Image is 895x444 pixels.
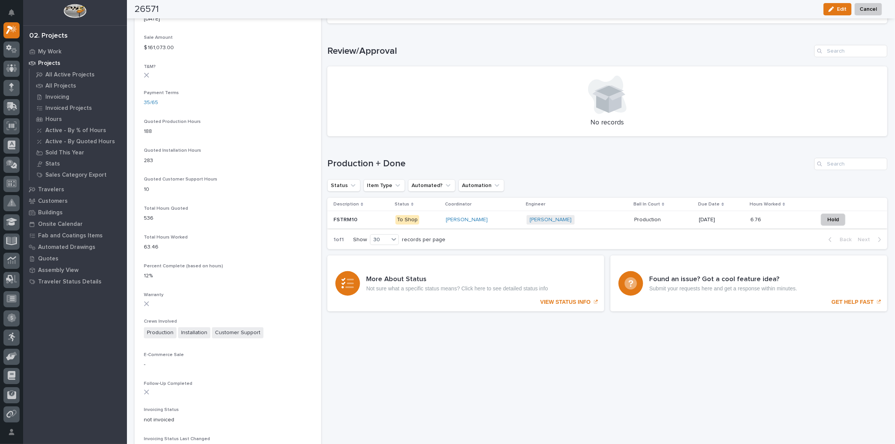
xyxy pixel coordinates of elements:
p: 10 [144,186,312,194]
p: Status [395,200,409,209]
a: Fab and Coatings Items [23,230,127,241]
p: FSTRM10 [333,215,359,223]
a: Automated Drawings [23,241,127,253]
span: Edit [837,6,847,13]
button: Next [855,236,887,243]
button: Hold [821,214,845,226]
p: VIEW STATUS INFO [540,299,591,305]
button: Automated? [408,179,455,192]
p: Ball In Court [633,200,660,209]
span: Back [835,236,852,243]
p: 12% [144,272,312,280]
a: Customers [23,195,127,207]
a: Active - By Quoted Hours [30,136,127,147]
span: Sale Amount [144,35,173,40]
a: Stats [30,158,127,169]
span: Customer Support [212,327,263,338]
p: 6.76 [750,215,763,223]
a: Onsite Calendar [23,218,127,230]
p: 63.46 [144,243,312,251]
a: My Work [23,46,127,57]
button: Automation [458,179,504,192]
button: Cancel [855,3,882,15]
p: Traveler Status Details [38,278,102,285]
p: Sales Category Export [45,172,107,179]
p: [DATE] [144,15,312,23]
h3: More About Status [366,275,548,284]
a: Projects [23,57,127,69]
p: 283 [144,157,312,165]
p: GET HELP FAST [832,299,873,305]
a: Active - By % of Hours [30,125,127,136]
p: Coordinator [445,200,472,209]
span: Total Hours Worked [144,235,188,240]
p: Production [634,215,662,223]
span: Invoicing Status [144,408,179,412]
a: Invoicing [30,91,127,102]
p: Quotes [38,255,58,262]
a: VIEW STATUS INFO [327,255,604,311]
p: Customers [38,198,68,205]
p: Fab and Coatings Items [38,232,103,239]
a: Assembly View [23,264,127,276]
p: Hours [45,116,62,123]
span: Quoted Customer Support Hours [144,177,217,182]
span: Warranty [144,293,163,297]
a: Hours [30,114,127,124]
p: Engineer [526,200,545,209]
span: Total Hours Quoted [144,206,188,211]
a: [PERSON_NAME] [530,217,572,223]
div: 02. Projects [29,32,68,40]
span: Installation [178,327,210,338]
a: Travelers [23,184,127,195]
span: Follow-Up Completed [144,381,192,386]
p: Assembly View [38,267,78,274]
p: 536 [144,214,312,222]
span: Next [858,236,875,243]
button: Back [822,236,855,243]
span: Quoted Installation Hours [144,148,201,153]
p: All Projects [45,83,76,89]
p: Onsite Calendar [38,221,83,228]
tr: FSTRM10FSTRM10 To Shop[PERSON_NAME] [PERSON_NAME] ProductionProduction [DATE]6.766.76 Hold [327,211,887,229]
a: Invoiced Projects [30,103,127,113]
button: Item Type [363,179,405,192]
span: Invoicing Status Last Changed [144,437,210,441]
input: Search [814,45,887,57]
p: $ 161,073.00 [144,44,312,52]
a: Sold This Year [30,147,127,158]
p: Active - By % of Hours [45,127,106,134]
span: Quoted Production Hours [144,119,201,124]
p: Invoiced Projects [45,105,92,112]
button: Status [327,179,360,192]
input: Search [814,158,887,170]
p: My Work [38,48,62,55]
a: All Active Projects [30,69,127,80]
a: All Projects [30,80,127,91]
p: Travelers [38,186,64,193]
span: Cancel [860,5,877,14]
span: Hold [827,215,839,224]
p: Sold This Year [45,149,84,156]
a: GET HELP FAST [610,255,887,311]
img: Workspace Logo [63,4,86,18]
span: Production [144,327,177,338]
div: 30 [370,236,389,244]
p: Due Date [698,200,720,209]
span: Payment Terms [144,91,179,95]
div: Notifications [10,9,20,22]
p: Show [353,237,367,243]
a: Quotes [23,253,127,264]
p: - [144,361,312,369]
a: 35/65 [144,99,158,107]
div: To Shop [395,215,419,225]
a: [PERSON_NAME] [446,217,488,223]
p: not invoiced [144,416,312,424]
a: Sales Category Export [30,169,127,180]
p: records per page [402,237,445,243]
h3: Found an issue? Got a cool feature idea? [649,275,797,284]
h1: Review/Approval [327,46,811,57]
span: Crews Involved [144,319,177,324]
span: E-Commerce Sale [144,353,184,357]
